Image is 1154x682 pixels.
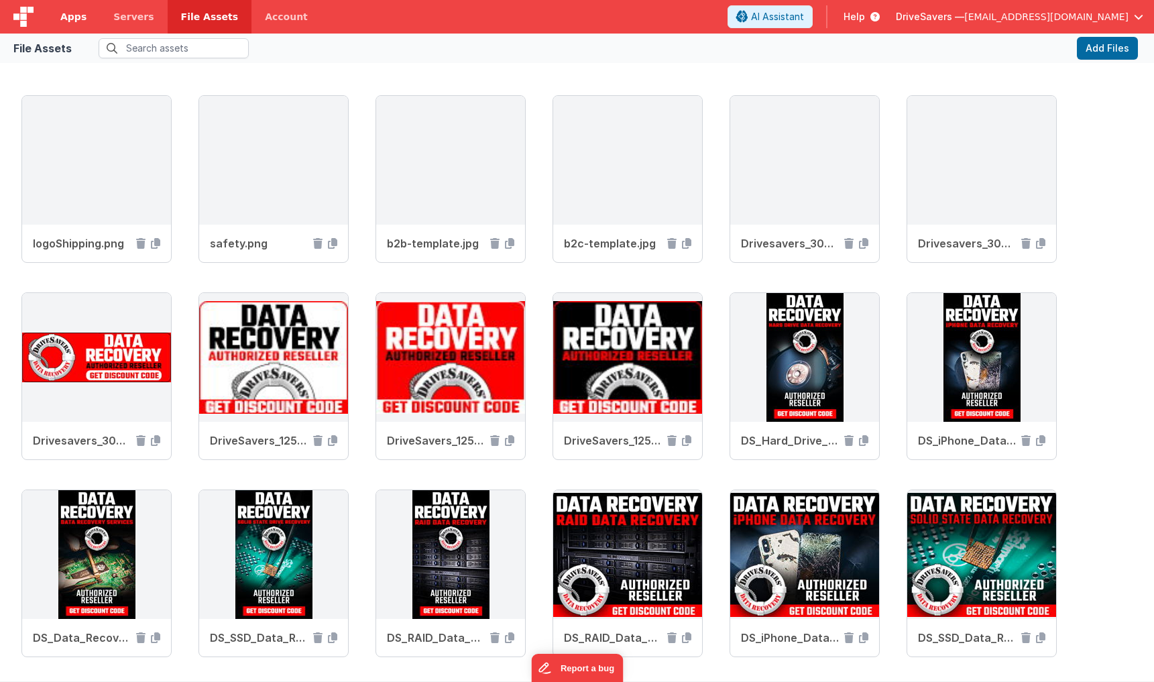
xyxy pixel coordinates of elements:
[741,235,839,251] span: Drivesavers_300x100_2.jpg
[387,630,485,646] span: DS_RAID_Data_Recovery_240x400.png
[1077,37,1138,60] button: Add Files
[844,10,865,23] span: Help
[728,5,813,28] button: AI Assistant
[896,10,964,23] span: DriveSavers —
[210,630,308,646] span: DS_SSD_Data_Recovery_240x400.jpg
[896,10,1143,23] button: DriveSavers — [EMAIL_ADDRESS][DOMAIN_NAME]
[741,630,839,646] span: DS_iPhone_Data_Recovery_336x230.jpg
[33,630,131,646] span: DS_Data_Recovery_240x400.jpg
[60,10,86,23] span: Apps
[751,10,804,23] span: AI Assistant
[564,235,662,251] span: b2c-template.jpg
[918,235,1016,251] span: Drivesavers_300x100_2_R4.jpg
[181,10,239,23] span: File Assets
[210,433,308,449] span: DriveSavers_125x95_1_R4.jpg
[918,630,1016,646] span: DS_SSD_Data_Recovery_336x230.jpg
[33,433,131,449] span: Drivesavers_300x100_3_R4.jpg
[387,433,485,449] span: DriveSavers_125x95_3_R4.jpg
[99,38,249,58] input: Search assets
[564,630,662,646] span: DS_RAID_Data_Recovery_336x230.jpg
[387,235,485,251] span: b2b-template.jpg
[741,433,839,449] span: DS_Hard_Drive_Data_Recovery_240x400.jpg
[210,235,308,251] span: safety.png
[13,40,72,56] div: File Assets
[564,433,662,449] span: DriveSavers_125x95_2_R4.jpg
[918,433,1016,449] span: DS_iPhone_Data_Recovery_240x400.jpg
[113,10,154,23] span: Servers
[531,654,623,682] iframe: Marker.io feedback button
[964,10,1129,23] span: [EMAIL_ADDRESS][DOMAIN_NAME]
[33,235,131,251] span: logoShipping.png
